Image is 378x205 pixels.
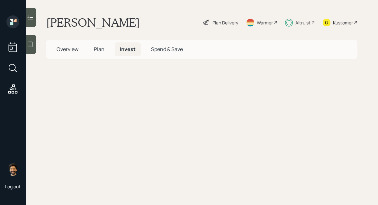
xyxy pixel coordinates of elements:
div: Plan Delivery [212,19,238,26]
img: eric-schwartz-headshot.png [6,163,19,176]
span: Overview [57,46,78,53]
div: Warmer [257,19,273,26]
div: Kustomer [333,19,353,26]
span: Plan [94,46,104,53]
span: Invest [120,46,136,53]
div: Altruist [295,19,310,26]
span: Spend & Save [151,46,183,53]
h1: [PERSON_NAME] [46,15,140,30]
div: Log out [5,183,21,190]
